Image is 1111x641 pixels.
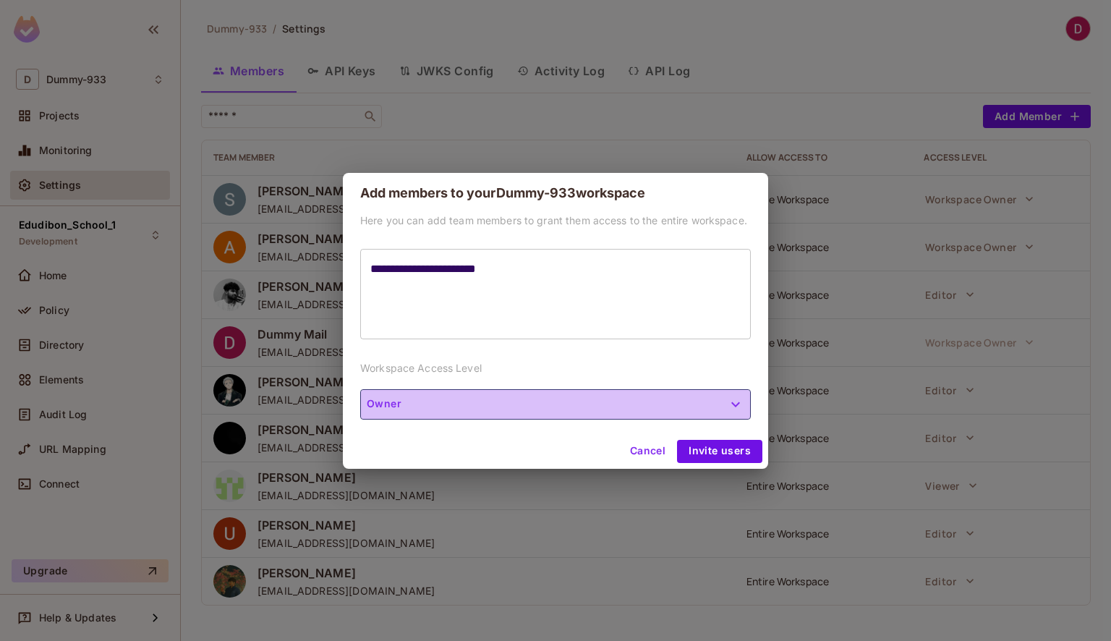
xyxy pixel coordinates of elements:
[360,361,751,375] p: Workspace Access Level
[677,440,762,463] button: Invite users
[343,173,768,213] h2: Add members to your Dummy-933 workspace
[360,213,751,227] p: Here you can add team members to grant them access to the entire workspace.
[360,389,751,420] button: Owner
[624,440,671,463] button: Cancel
